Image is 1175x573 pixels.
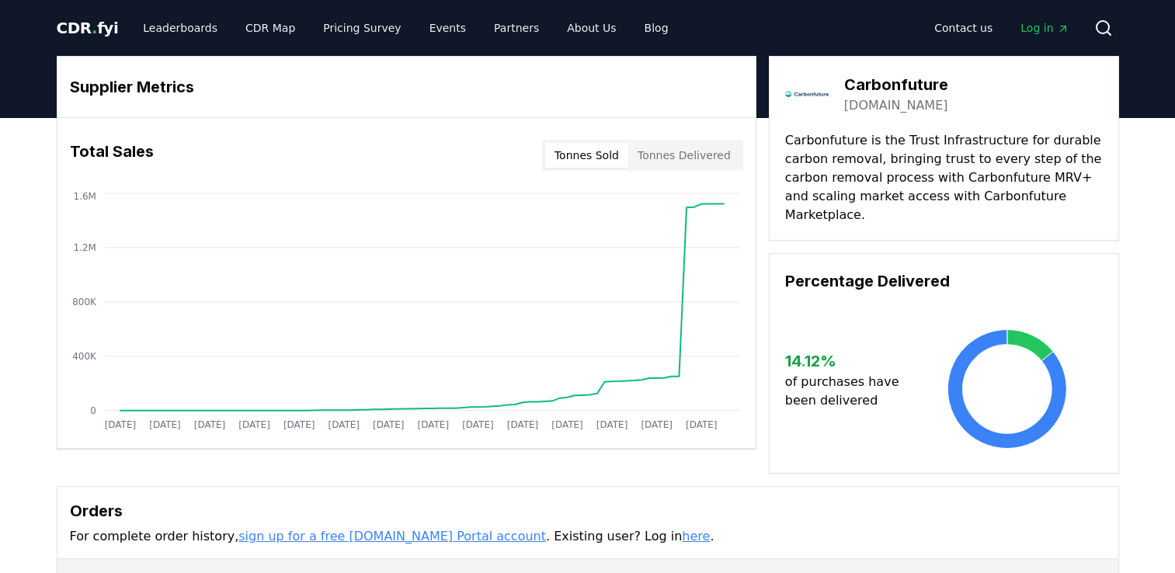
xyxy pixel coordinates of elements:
a: CDR Map [233,14,308,42]
h3: Total Sales [70,140,154,171]
tspan: [DATE] [373,419,405,430]
span: . [92,19,97,37]
tspan: [DATE] [328,419,360,430]
tspan: 1.2M [73,242,96,253]
p: For complete order history, . Existing user? Log in . [70,527,1106,546]
a: Log in [1008,14,1081,42]
tspan: [DATE] [506,419,538,430]
h3: Percentage Delivered [785,269,1103,293]
span: Log in [1020,20,1069,36]
tspan: [DATE] [238,419,270,430]
img: Carbonfuture-logo [785,72,829,116]
a: Partners [481,14,551,42]
tspan: [DATE] [283,419,315,430]
tspan: [DATE] [104,419,136,430]
button: Tonnes Sold [545,143,628,168]
nav: Main [130,14,680,42]
p: of purchases have been delivered [785,373,912,410]
tspan: [DATE] [149,419,181,430]
h3: 14.12 % [785,349,912,373]
a: Pricing Survey [311,14,413,42]
a: here [682,529,710,543]
p: Carbonfuture is the Trust Infrastructure for durable carbon removal, bringing trust to every step... [785,131,1103,224]
a: [DOMAIN_NAME] [844,96,948,115]
tspan: 800K [72,297,97,307]
tspan: [DATE] [641,419,673,430]
tspan: [DATE] [686,419,718,430]
h3: Supplier Metrics [70,75,743,99]
tspan: [DATE] [193,419,225,430]
tspan: 400K [72,351,97,362]
a: About Us [554,14,628,42]
span: CDR fyi [57,19,119,37]
a: Blog [632,14,681,42]
h3: Orders [70,499,1106,523]
a: Leaderboards [130,14,230,42]
tspan: 0 [90,405,96,416]
a: Contact us [922,14,1005,42]
h3: Carbonfuture [844,73,948,96]
tspan: 1.6M [73,191,96,202]
tspan: [DATE] [551,419,583,430]
a: CDR.fyi [57,17,119,39]
a: sign up for a free [DOMAIN_NAME] Portal account [238,529,546,543]
tspan: [DATE] [462,419,494,430]
nav: Main [922,14,1081,42]
a: Events [417,14,478,42]
tspan: [DATE] [417,419,449,430]
tspan: [DATE] [596,419,628,430]
button: Tonnes Delivered [628,143,740,168]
